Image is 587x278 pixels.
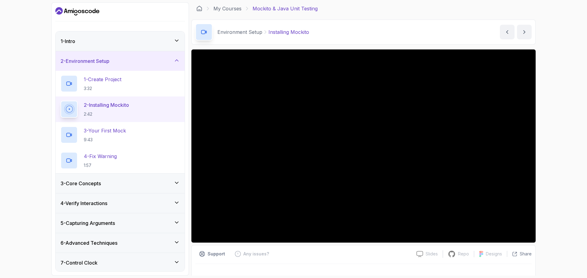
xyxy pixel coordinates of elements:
[243,251,269,257] p: Any issues?
[56,253,185,273] button: 7-Control Clock
[500,25,515,39] button: previous content
[56,233,185,253] button: 6-Advanced Techniques
[61,219,115,227] h3: 5 - Capturing Arguments
[458,251,469,257] p: Repo
[61,101,180,118] button: 2-Installing Mockito2:42
[507,251,532,257] button: Share
[56,31,185,51] button: 1-Intro
[84,76,121,83] p: 1 - Create Project
[56,174,185,193] button: 3-Core Concepts
[208,251,225,257] p: Support
[217,28,262,36] p: Environment Setup
[56,51,185,71] button: 2-Environment Setup
[61,239,117,247] h3: 6 - Advanced Techniques
[61,259,98,266] h3: 7 - Control Clock
[213,5,242,12] a: My Courses
[195,249,229,259] button: Support button
[84,162,117,168] p: 1:57
[61,38,75,45] h3: 1 - Intro
[84,111,129,117] p: 2:42
[61,75,180,92] button: 1-Create Project3:32
[84,137,126,143] p: 9:43
[61,126,180,143] button: 3-Your First Mock9:43
[486,251,502,257] p: Designs
[253,5,318,12] p: Mockito & Java Unit Testing
[426,251,438,257] p: Slides
[196,5,202,12] a: Dashboard
[84,127,126,134] p: 3 - Your First Mock
[55,6,99,16] a: Dashboard
[520,251,532,257] p: Share
[517,25,532,39] button: next content
[268,28,309,36] p: Installing Mockito
[84,153,117,160] p: 4 - Fix Warning
[61,152,180,169] button: 4-Fix Warning1:57
[61,200,107,207] h3: 4 - Verify Interactions
[549,240,587,269] iframe: To enrich screen reader interactions, please activate Accessibility in Grammarly extension settings
[61,57,109,65] h3: 2 - Environment Setup
[56,213,185,233] button: 5-Capturing Arguments
[61,180,101,187] h3: 3 - Core Concepts
[56,193,185,213] button: 4-Verify Interactions
[84,85,121,92] p: 3:32
[84,101,129,109] p: 2 - Installing Mockito
[191,49,536,243] iframe: To enrich screen reader interactions, please activate Accessibility in Grammarly extension settings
